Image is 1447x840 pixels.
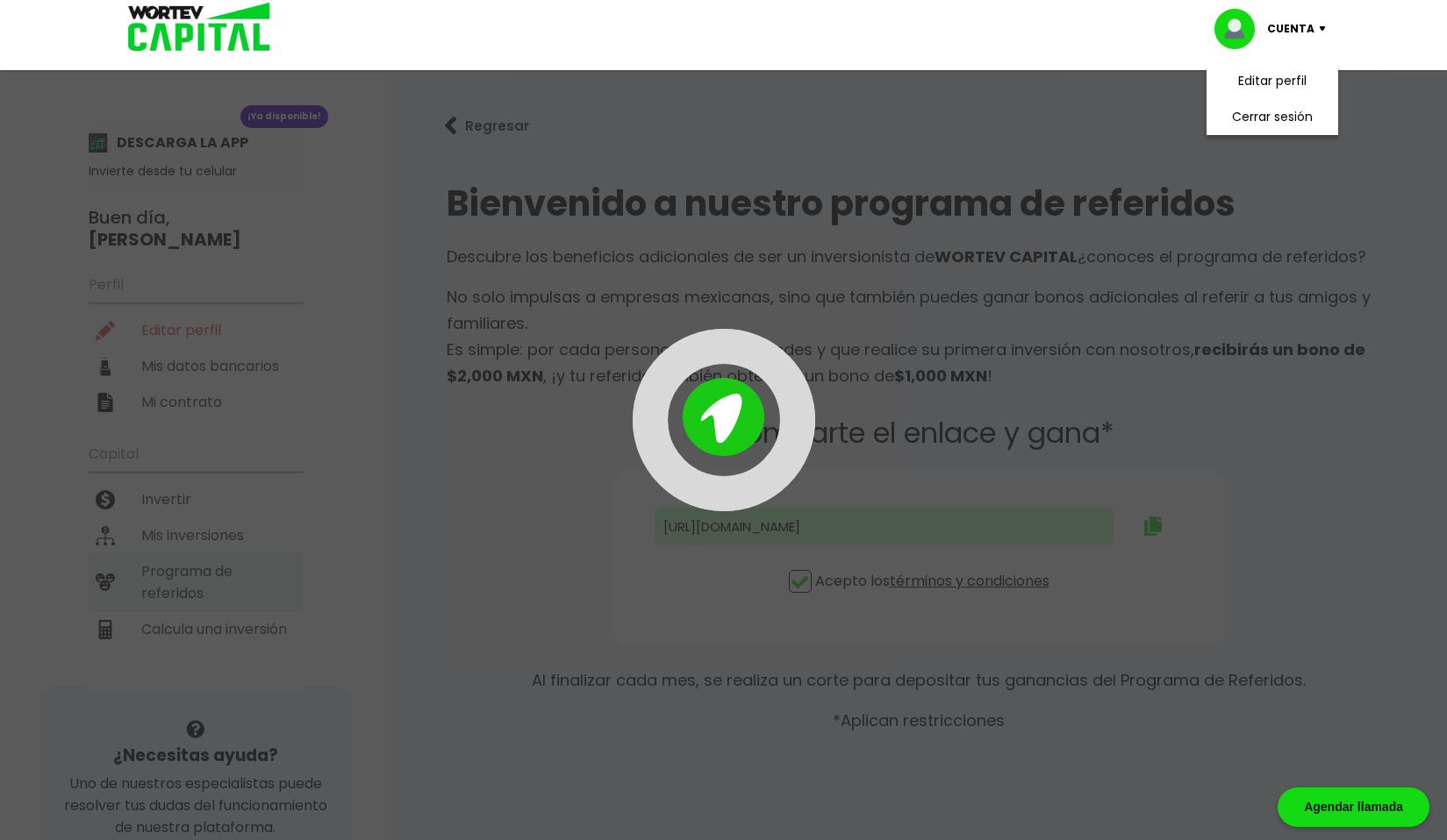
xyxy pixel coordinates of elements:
img: icon-down [1314,26,1338,32]
a: Editar perfil [1238,72,1307,90]
p: Cuenta [1267,16,1314,42]
div: Agendar llamada [1278,787,1429,827]
li: Cerrar sesión [1202,99,1343,135]
img: profile-image [1214,9,1267,49]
